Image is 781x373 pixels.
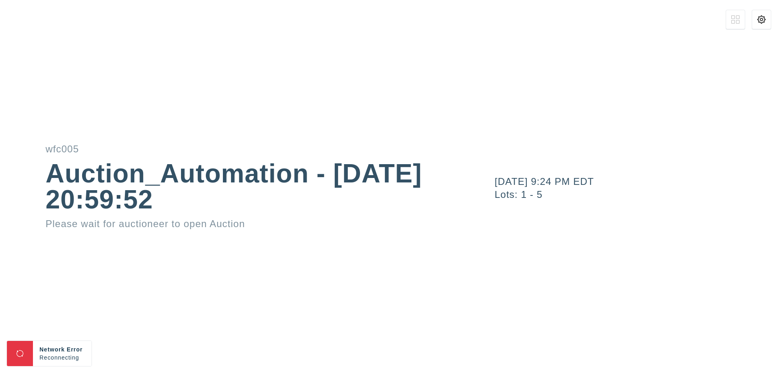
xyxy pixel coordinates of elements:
div: Auction_Automation - [DATE] 20:59:52 [46,160,423,213]
div: Network Error [39,345,85,353]
div: [DATE] 9:24 PM EDT [495,177,781,186]
span: . [79,354,81,361]
div: Reconnecting [39,353,85,362]
div: wfc005 [46,144,423,154]
div: Lots: 1 - 5 [495,190,781,200]
div: Please wait for auctioneer to open Auction [46,219,423,229]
